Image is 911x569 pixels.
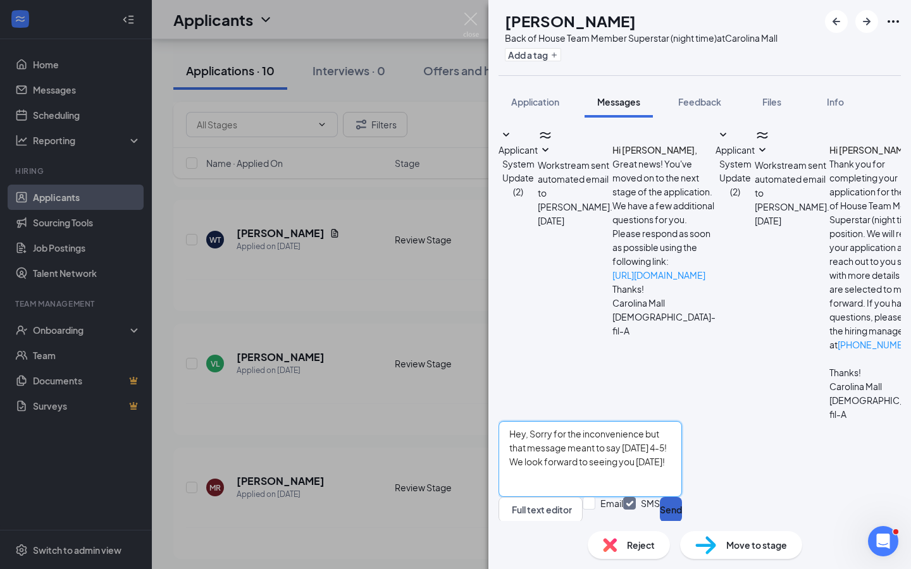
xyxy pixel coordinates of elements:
button: SmallChevronDownApplicant System Update (2) [716,128,755,199]
svg: SmallChevronDown [755,143,770,158]
span: Info [827,96,844,107]
p: Great news! You've moved on to the next stage of the application. [612,157,716,199]
span: Application [511,96,559,107]
svg: SmallChevronDown [499,128,514,143]
button: SmallChevronDownApplicant System Update (2) [499,128,538,199]
span: Workstream sent automated email to [PERSON_NAME]. [755,159,829,212]
button: PlusAdd a tag [505,48,561,61]
button: Send [660,497,682,522]
div: Back of House Team Member Superstar (night time) at Carolina Mall [505,32,778,44]
span: [DATE] [755,214,781,228]
svg: ArrowRight [859,14,874,29]
span: Applicant System Update (2) [716,144,755,197]
textarea: Hey, Sorry for the inconvenience but that message meant to say [DATE] 4-5! We look forward to see... [499,421,682,497]
svg: Ellipses [886,14,901,29]
p: We have a few additional questions for you. Please respond as soon as possible using the followin... [612,199,716,268]
button: ArrowLeftNew [825,10,848,33]
svg: ArrowLeftNew [829,14,844,29]
span: Move to stage [726,538,787,552]
a: [URL][DOMAIN_NAME] [612,269,705,281]
span: Workstream sent automated email to [PERSON_NAME]. [538,159,612,212]
span: Applicant System Update (2) [499,144,538,197]
button: Full text editorPen [499,497,583,522]
h1: [PERSON_NAME] [505,10,636,32]
iframe: Intercom live chat [868,526,898,556]
p: Thanks! [612,282,716,296]
svg: SmallChevronDown [716,128,731,143]
span: Files [762,96,781,107]
span: Messages [597,96,640,107]
svg: Plus [550,51,558,59]
svg: WorkstreamLogo [538,128,553,143]
span: Feedback [678,96,721,107]
svg: WorkstreamLogo [755,128,770,143]
svg: SmallChevronDown [538,143,553,158]
button: ArrowRight [855,10,878,33]
p: Carolina Mall [DEMOGRAPHIC_DATA]-fil-A [612,296,716,338]
span: [DATE] [538,214,564,228]
h4: Hi [PERSON_NAME], [612,143,716,157]
span: Reject [627,538,655,552]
